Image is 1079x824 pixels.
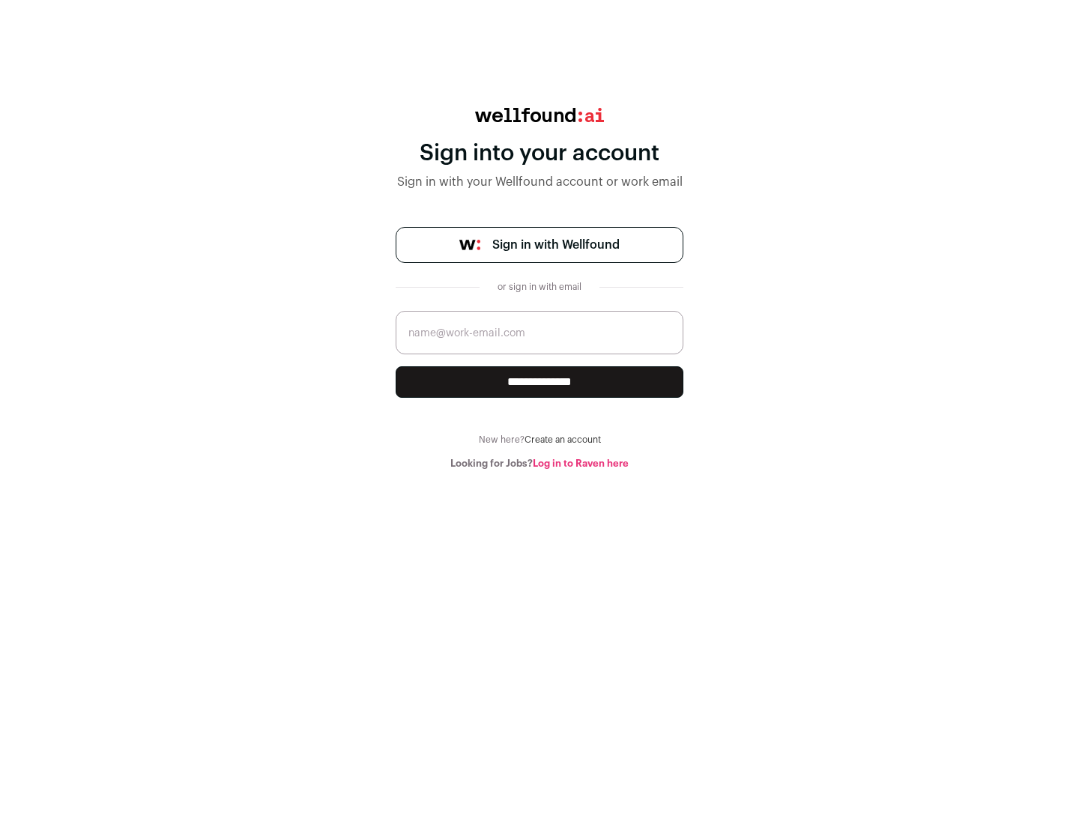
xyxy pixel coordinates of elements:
[396,434,683,446] div: New here?
[475,108,604,122] img: wellfound:ai
[396,173,683,191] div: Sign in with your Wellfound account or work email
[459,240,480,250] img: wellfound-symbol-flush-black-fb3c872781a75f747ccb3a119075da62bfe97bd399995f84a933054e44a575c4.png
[396,458,683,470] div: Looking for Jobs?
[396,227,683,263] a: Sign in with Wellfound
[492,281,587,293] div: or sign in with email
[396,140,683,167] div: Sign into your account
[533,458,629,468] a: Log in to Raven here
[525,435,601,444] a: Create an account
[492,236,620,254] span: Sign in with Wellfound
[396,311,683,354] input: name@work-email.com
